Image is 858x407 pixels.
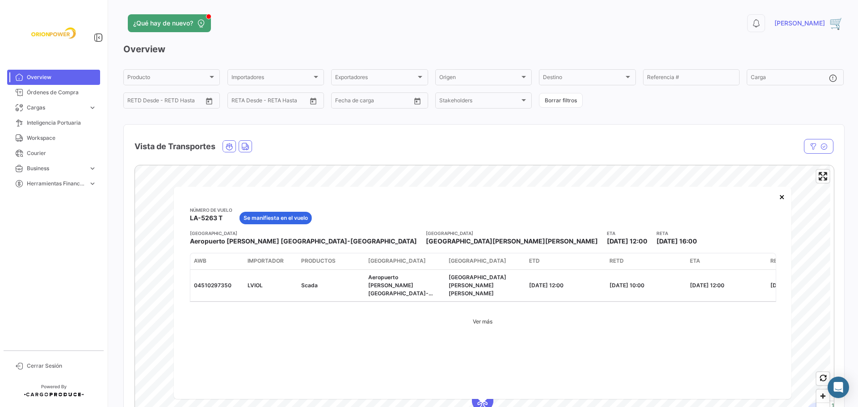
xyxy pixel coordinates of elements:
[816,170,829,183] button: Enter fullscreen
[335,99,351,105] input: Desde
[244,214,308,222] span: Se manifiesta en el vuelo
[610,282,644,289] span: [DATE] 10:00
[135,140,215,153] h4: Vista de Transportes
[223,141,236,152] button: Ocean
[690,257,700,265] span: ETA
[368,257,426,265] span: [GEOGRAPHIC_DATA]
[656,230,697,237] app-card-info-title: RETA
[365,253,445,269] datatable-header-cell: Aeropuerto de Salida
[88,104,97,112] span: expand_more
[128,14,211,32] button: ¿Qué hay de nuevo?
[439,76,520,82] span: Origen
[426,230,598,237] app-card-info-title: [GEOGRAPHIC_DATA]
[27,149,97,157] span: Courier
[539,93,583,108] button: Borrar filtros
[690,282,724,289] span: [DATE] 12:00
[27,104,85,112] span: Cargas
[543,76,623,82] span: Destino
[27,180,85,188] span: Herramientas Financieras
[335,76,416,82] span: Exportadores
[88,180,97,188] span: expand_more
[27,88,97,97] span: Órdenes de Compra
[88,164,97,172] span: expand_more
[439,99,520,105] span: Stakeholders
[248,281,294,290] p: LVIOL
[190,237,417,246] span: Aeropuerto [PERSON_NAME] [GEOGRAPHIC_DATA]-[GEOGRAPHIC_DATA]
[244,253,298,269] datatable-header-cell: Importador
[27,119,97,127] span: Inteligencia Portuaria
[357,99,393,105] input: Hasta
[526,253,606,269] datatable-header-cell: ETD
[239,141,252,152] button: Land
[190,214,223,222] span: LA-5263 T
[27,134,97,142] span: Workspace
[686,253,767,269] datatable-header-cell: ETA
[773,188,791,206] button: Close popup
[231,76,312,82] span: Importadores
[7,85,100,100] a: Órdenes de Compra
[607,237,648,245] span: [DATE] 12:00
[7,70,100,85] a: Overview
[610,257,624,265] span: RETD
[307,94,320,108] button: Open calendar
[150,99,185,105] input: Hasta
[774,19,825,28] span: [PERSON_NAME]
[468,313,497,331] a: Ver más
[411,94,424,108] button: Open calendar
[194,282,231,289] span: 04510297350
[607,230,648,237] app-card-info-title: ETA
[231,99,248,105] input: Desde
[127,76,208,82] span: Producto
[190,253,244,269] datatable-header-cell: AWB
[133,19,193,28] span: ¿Qué hay de nuevo?
[27,73,97,81] span: Overview
[202,94,216,108] button: Open calendar
[301,282,318,289] span: Scada
[368,274,433,305] span: Aeropuerto Josep Tarradellas Barcelona-El Prat
[449,274,506,297] span: Aeropuerto Internacional Arturo Merino Benítez
[301,257,336,265] span: Productos
[445,253,526,269] datatable-header-cell: Aeropuerto de Llegada
[190,206,232,214] app-card-info-title: Número de Vuelo
[27,164,85,172] span: Business
[529,282,564,289] span: [DATE] 12:00
[190,230,417,237] app-card-info-title: [GEOGRAPHIC_DATA]
[828,377,849,398] div: Abrir Intercom Messenger
[298,253,365,269] datatable-header-cell: Productos
[767,253,847,269] datatable-header-cell: RETA
[27,362,97,370] span: Cerrar Sesión
[7,115,100,130] a: Inteligencia Portuaria
[770,282,805,289] span: [DATE] 16:00
[829,16,844,30] img: 32(1).png
[426,237,598,246] span: [GEOGRAPHIC_DATA][PERSON_NAME][PERSON_NAME]
[254,99,290,105] input: Hasta
[529,257,540,265] span: ETD
[7,130,100,146] a: Workspace
[194,257,206,265] span: AWB
[31,11,76,55] img: f26a05d0-2fea-4301-a0f6-b8409df5d1eb.jpeg
[606,253,686,269] datatable-header-cell: RETD
[248,257,284,265] span: Importador
[770,257,784,265] span: RETA
[123,43,844,55] h3: Overview
[816,390,829,403] button: Zoom in
[656,237,697,245] span: [DATE] 16:00
[7,146,100,161] a: Courier
[449,257,506,265] span: [GEOGRAPHIC_DATA]
[127,99,143,105] input: Desde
